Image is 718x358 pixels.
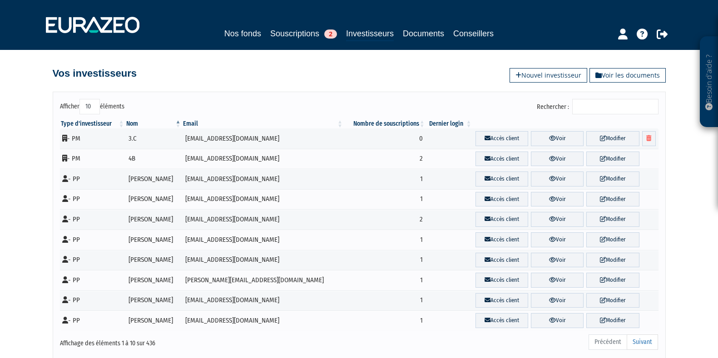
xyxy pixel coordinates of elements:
a: Modifier [586,131,639,146]
td: [PERSON_NAME] [125,169,182,189]
td: [EMAIL_ADDRESS][DOMAIN_NAME] [182,310,344,331]
a: Investisseurs [346,27,394,41]
td: - PM [60,149,125,169]
a: Voir [531,253,584,268]
td: [EMAIL_ADDRESS][DOMAIN_NAME] [182,169,344,189]
td: [EMAIL_ADDRESS][DOMAIN_NAME] [182,230,344,250]
th: Email : activer pour trier la colonne par ordre croissant [182,119,344,128]
td: [PERSON_NAME] [125,270,182,290]
span: 2 [324,29,337,39]
td: [EMAIL_ADDRESS][DOMAIN_NAME] [182,149,344,169]
th: Nom : activer pour trier la colonne par ordre d&eacute;croissant [125,119,182,128]
a: Accès client [475,232,528,247]
td: - PP [60,189,125,210]
a: Accès client [475,172,528,186]
td: [EMAIL_ADDRESS][DOMAIN_NAME] [182,250,344,270]
td: [PERSON_NAME] [125,310,182,331]
input: Rechercher : [572,99,659,114]
td: - PP [60,169,125,189]
td: 1 [344,290,426,311]
td: [PERSON_NAME] [125,230,182,250]
td: [PERSON_NAME] [125,209,182,230]
td: [EMAIL_ADDRESS][DOMAIN_NAME] [182,189,344,210]
td: 0 [344,128,426,149]
a: Accès client [475,212,528,227]
a: Suivant [627,334,658,350]
a: Supprimer [642,131,656,146]
td: - PP [60,310,125,331]
label: Rechercher : [537,99,659,114]
a: Souscriptions2 [270,27,337,40]
a: Voir [531,273,584,288]
a: Modifier [586,273,639,288]
a: Modifier [586,232,639,247]
td: 1 [344,310,426,331]
a: Modifier [586,172,639,186]
a: Modifier [586,313,639,328]
td: [PERSON_NAME][EMAIL_ADDRESS][DOMAIN_NAME] [182,270,344,290]
a: Voir [531,172,584,186]
a: Documents [403,27,444,40]
a: Accès client [475,273,528,288]
td: 3.C [125,128,182,149]
th: Dernier login : activer pour trier la colonne par ordre croissant [426,119,473,128]
a: Voir [531,192,584,207]
a: Modifier [586,152,639,167]
td: 4B [125,149,182,169]
td: - PP [60,290,125,311]
label: Afficher éléments [60,99,124,114]
a: Nouvel investisseur [510,68,587,83]
p: Besoin d'aide ? [704,41,714,123]
td: 2 [344,209,426,230]
a: Accès client [475,293,528,308]
td: - PP [60,250,125,270]
a: Modifier [586,253,639,268]
a: Conseillers [453,27,494,40]
a: Modifier [586,192,639,207]
td: 1 [344,230,426,250]
a: Nos fonds [224,27,261,40]
a: Voir [531,212,584,227]
td: 2 [344,149,426,169]
a: Accès client [475,313,528,328]
a: Voir [531,232,584,247]
a: Voir [531,293,584,308]
td: - PP [60,230,125,250]
td: [PERSON_NAME] [125,290,182,311]
td: - PM [60,128,125,149]
td: [PERSON_NAME] [125,250,182,270]
a: Modifier [586,293,639,308]
a: Voir [531,313,584,328]
td: - PP [60,209,125,230]
td: [PERSON_NAME] [125,189,182,210]
div: Affichage des éléments 1 à 10 sur 436 [60,333,302,348]
th: Type d'investisseur : activer pour trier la colonne par ordre croissant [60,119,125,128]
th: &nbsp; [473,119,659,128]
h4: Vos investisseurs [53,68,137,79]
td: [EMAIL_ADDRESS][DOMAIN_NAME] [182,290,344,311]
a: Accès client [475,152,528,167]
a: Accès client [475,192,528,207]
a: Voir les documents [589,68,666,83]
td: [EMAIL_ADDRESS][DOMAIN_NAME] [182,209,344,230]
th: Nombre de souscriptions : activer pour trier la colonne par ordre croissant [344,119,426,128]
img: 1732889491-logotype_eurazeo_blanc_rvb.png [46,17,139,33]
td: 1 [344,189,426,210]
a: Accès client [475,253,528,268]
select: Afficheréléments [79,99,100,114]
td: 1 [344,169,426,189]
td: - PP [60,270,125,290]
a: Voir [531,131,584,146]
td: 1 [344,250,426,270]
a: Voir [531,152,584,167]
td: 1 [344,270,426,290]
a: Accès client [475,131,528,146]
a: Modifier [586,212,639,227]
td: [EMAIL_ADDRESS][DOMAIN_NAME] [182,128,344,149]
